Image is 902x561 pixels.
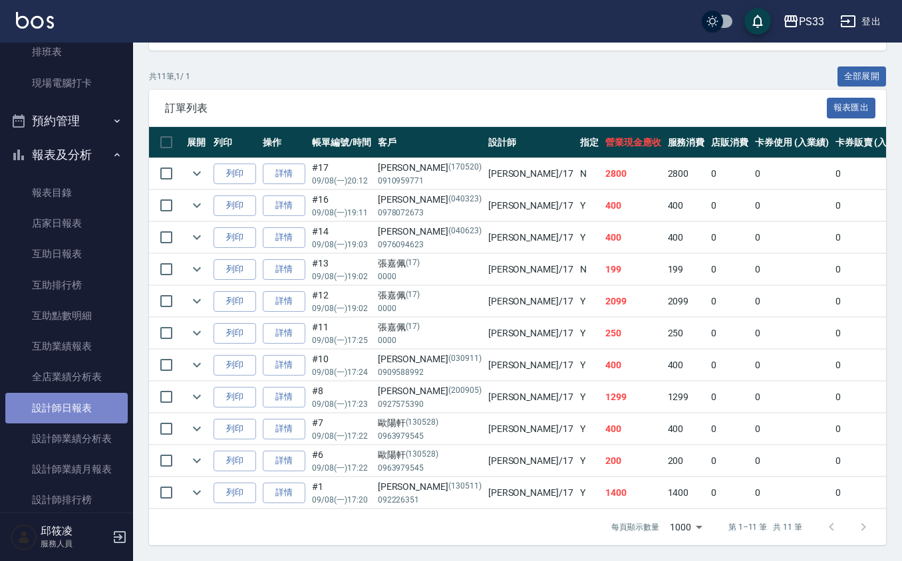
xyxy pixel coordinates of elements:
div: [PERSON_NAME] [378,193,482,207]
a: 互助日報表 [5,239,128,269]
a: 詳情 [263,291,305,312]
td: #16 [309,190,375,221]
button: 列印 [214,451,256,471]
td: [PERSON_NAME] /17 [485,254,577,285]
a: 詳情 [263,227,305,248]
td: #6 [309,445,375,477]
td: 0 [708,382,752,413]
p: 0910959771 [378,175,482,187]
td: #14 [309,222,375,253]
td: 0 [708,445,752,477]
p: 0000 [378,302,482,314]
p: 09/08 (一) 19:02 [312,271,371,282]
a: 互助業績報表 [5,331,128,362]
td: 0 [752,413,832,445]
th: 帳單編號/時間 [309,127,375,158]
a: 全店業績分析表 [5,362,128,392]
td: 0 [708,254,752,285]
button: expand row [187,227,207,247]
button: 列印 [214,419,256,439]
div: 歐陽軒 [378,416,482,430]
p: (030911) [448,352,482,366]
p: 09/08 (一) 20:12 [312,175,371,187]
td: [PERSON_NAME] /17 [485,158,577,189]
div: 張嘉佩 [378,288,482,302]
td: 0 [752,158,832,189]
th: 店販消費 [708,127,752,158]
td: 1400 [665,477,708,508]
td: 400 [602,222,665,253]
td: #10 [309,350,375,381]
a: 店家日報表 [5,208,128,239]
td: 400 [602,350,665,381]
a: 詳情 [263,195,305,216]
p: 09/08 (一) 19:02 [312,302,371,314]
p: 0963979545 [378,430,482,442]
p: 09/08 (一) 17:25 [312,334,371,346]
button: expand row [187,164,207,183]
button: expand row [187,291,207,311]
td: 0 [752,382,832,413]
a: 詳情 [263,419,305,439]
p: (200905) [448,384,482,398]
div: [PERSON_NAME] [378,480,482,494]
td: Y [577,286,602,317]
th: 展開 [184,127,210,158]
p: 0978072673 [378,207,482,219]
th: 客戶 [375,127,485,158]
td: #1 [309,477,375,508]
button: 列印 [214,483,256,503]
td: Y [577,318,602,349]
div: 張嘉佩 [378,320,482,334]
a: 互助排行榜 [5,270,128,300]
td: 199 [602,254,665,285]
p: 每頁顯示數量 [611,521,659,533]
td: 0 [708,222,752,253]
td: 199 [665,254,708,285]
td: [PERSON_NAME] /17 [485,445,577,477]
p: 0000 [378,334,482,346]
p: 09/08 (一) 17:22 [312,430,371,442]
td: 0 [708,158,752,189]
td: 1299 [602,382,665,413]
span: 訂單列表 [165,102,827,115]
button: expand row [187,355,207,375]
button: 列印 [214,387,256,407]
p: 09/08 (一) 17:20 [312,494,371,506]
td: 0 [752,350,832,381]
div: [PERSON_NAME] [378,352,482,366]
div: [PERSON_NAME] [378,225,482,239]
button: expand row [187,195,207,215]
td: Y [577,190,602,221]
button: 全部展開 [837,66,887,87]
button: PS33 [778,8,829,35]
button: 列印 [214,195,256,216]
div: PS33 [799,13,824,30]
td: Y [577,477,602,508]
th: 操作 [259,127,309,158]
td: [PERSON_NAME] /17 [485,318,577,349]
td: 400 [665,222,708,253]
a: 設計師日報表 [5,393,128,423]
td: 2800 [665,158,708,189]
a: 詳情 [263,164,305,184]
p: (130528) [406,448,439,462]
button: 列印 [214,291,256,312]
p: (17) [406,320,420,334]
td: 200 [665,445,708,477]
p: (040323) [448,193,482,207]
td: [PERSON_NAME] /17 [485,382,577,413]
p: (17) [406,257,420,271]
td: [PERSON_NAME] /17 [485,350,577,381]
p: (040623) [448,225,482,239]
th: 服務消費 [665,127,708,158]
h5: 邱筱凌 [41,524,108,538]
button: 列印 [214,164,256,184]
p: 0976094623 [378,239,482,251]
td: 400 [665,413,708,445]
td: Y [577,382,602,413]
a: 設計師排行榜 [5,485,128,515]
p: 0927575390 [378,398,482,410]
td: [PERSON_NAME] /17 [485,286,577,317]
p: 共 11 筆, 1 / 1 [149,70,190,82]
